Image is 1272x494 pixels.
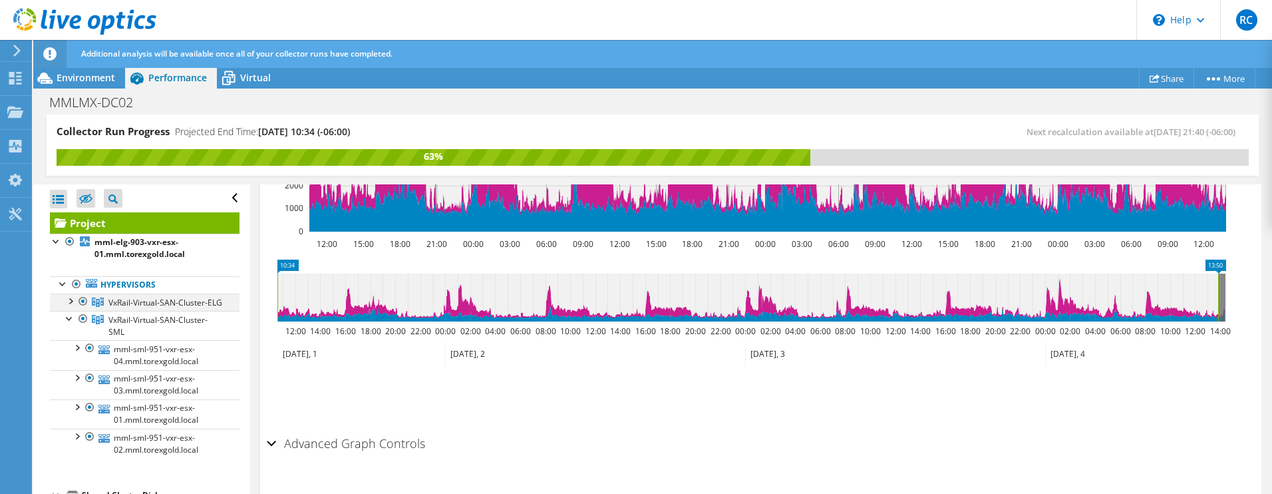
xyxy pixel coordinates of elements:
[285,326,305,337] text: 12:00
[609,326,630,337] text: 14:00
[834,326,855,337] text: 08:00
[1134,326,1155,337] text: 08:00
[510,326,530,337] text: 06:00
[710,326,730,337] text: 22:00
[1209,326,1230,337] text: 14:00
[258,125,350,138] span: [DATE] 10:34 (-06:00)
[559,326,580,337] text: 10:00
[148,71,207,84] span: Performance
[385,326,405,337] text: 20:00
[50,399,239,429] a: mml-sml-951-vxr-esx-01.mml.torexgold.local
[108,297,222,308] span: VxRail-Virtual-SAN-Cluster-ELG
[974,238,995,250] text: 18:00
[959,326,980,337] text: 18:00
[50,311,239,340] a: VxRail-Virtual-SAN-Cluster-SML
[864,238,885,250] text: 09:00
[50,429,239,458] a: mml-sml-951-vxr-esx-02.mml.torexgold.local
[50,294,239,311] a: VxRail-Virtual-SAN-Cluster-ELG
[685,326,705,337] text: 20:00
[1059,326,1080,337] text: 02:00
[536,238,556,250] text: 06:00
[1193,68,1255,89] a: More
[360,326,381,337] text: 18:00
[659,326,680,337] text: 18:00
[760,326,780,337] text: 02:00
[784,326,805,337] text: 04:00
[860,326,880,337] text: 10:00
[985,326,1005,337] text: 20:00
[1139,68,1194,89] a: Share
[57,71,115,84] span: Environment
[734,326,755,337] text: 00:00
[175,124,350,139] h4: Projected End Time:
[791,238,812,250] text: 03:00
[885,326,905,337] text: 12:00
[50,234,239,263] a: mml-elg-903-vxr-esx-01.mml.torexgold.local
[681,238,702,250] text: 18:00
[1153,14,1165,26] svg: \n
[645,238,666,250] text: 15:00
[43,95,154,110] h1: MMLMX-DC02
[937,238,958,250] text: 15:00
[909,326,930,337] text: 14:00
[462,238,483,250] text: 00:00
[1011,238,1031,250] text: 21:00
[57,149,810,164] div: 63%
[901,238,921,250] text: 12:00
[718,238,738,250] text: 21:00
[1193,238,1213,250] text: 12:00
[389,238,410,250] text: 18:00
[828,238,848,250] text: 06:00
[267,430,425,457] h2: Advanced Graph Controls
[285,180,303,191] text: 2000
[285,202,303,214] text: 1000
[1154,126,1235,138] span: [DATE] 21:40 (-06:00)
[635,326,655,337] text: 16:00
[434,326,455,337] text: 00:00
[50,212,239,234] a: Project
[94,236,185,260] b: mml-elg-903-vxr-esx-01.mml.torexgold.local
[1084,238,1104,250] text: 03:00
[240,71,271,84] span: Virtual
[1009,326,1030,337] text: 22:00
[1084,326,1105,337] text: 04:00
[1120,238,1141,250] text: 06:00
[754,238,775,250] text: 00:00
[1047,238,1068,250] text: 00:00
[1157,238,1178,250] text: 09:00
[1160,326,1180,337] text: 10:00
[353,238,373,250] text: 15:00
[316,238,337,250] text: 12:00
[50,276,239,294] a: Hypervisors
[335,326,355,337] text: 16:00
[810,326,830,337] text: 06:00
[108,314,208,338] span: VxRail-Virtual-SAN-Cluster-SML
[460,326,480,337] text: 02:00
[426,238,446,250] text: 21:00
[572,238,593,250] text: 09:00
[410,326,430,337] text: 22:00
[499,238,520,250] text: 03:00
[1034,326,1055,337] text: 00:00
[50,370,239,399] a: mml-sml-951-vxr-esx-03.mml.torexgold.local
[309,326,330,337] text: 14:00
[81,48,393,59] span: Additional analysis will be available once all of your collector runs have completed.
[1110,326,1130,337] text: 06:00
[935,326,955,337] text: 16:00
[1027,126,1242,138] span: Next recalculation available at
[585,326,605,337] text: 12:00
[535,326,556,337] text: 08:00
[299,226,303,237] text: 0
[50,340,239,370] a: mml-sml-951-vxr-esx-04.mml.torexgold.local
[1236,9,1257,31] span: RC
[609,238,629,250] text: 12:00
[1184,326,1205,337] text: 12:00
[484,326,505,337] text: 04:00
